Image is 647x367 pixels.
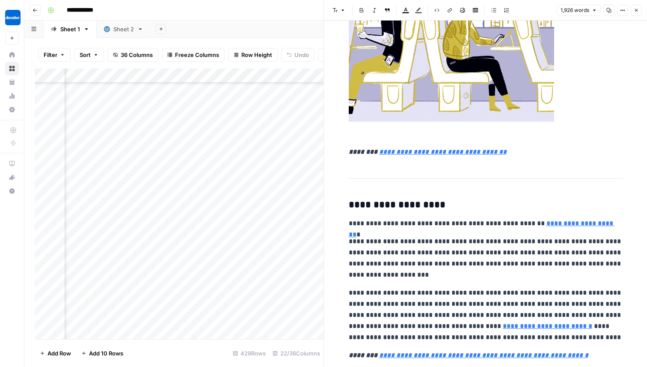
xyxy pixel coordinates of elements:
button: 1,926 words [557,5,601,16]
div: 429 Rows [229,346,269,360]
img: Docebo Logo [5,10,21,25]
button: Sort [74,48,104,62]
button: Undo [281,48,315,62]
a: Browse [5,62,19,75]
div: What's new? [6,171,18,184]
span: Filter [44,51,57,59]
div: Sheet 1 [60,25,80,33]
span: Add Row [47,349,71,358]
span: 1,926 words [561,6,589,14]
span: Row Height [241,51,272,59]
a: Your Data [5,75,19,89]
button: Workspace: Docebo [5,7,19,28]
span: Sort [80,51,91,59]
a: Sheet 1 [44,21,97,38]
button: Add 10 Rows [76,346,128,360]
span: Add 10 Rows [89,349,123,358]
a: Home [5,48,19,62]
button: Filter [38,48,71,62]
a: Settings [5,103,19,116]
button: Freeze Columns [162,48,225,62]
button: 36 Columns [107,48,158,62]
a: AirOps Academy [5,157,19,170]
button: What's new? [5,170,19,184]
div: 22/36 Columns [269,346,323,360]
span: Freeze Columns [175,51,219,59]
button: Add Row [35,346,76,360]
a: Sheet 2 [97,21,151,38]
span: 36 Columns [121,51,153,59]
button: Row Height [228,48,278,62]
a: Usage [5,89,19,103]
button: Help + Support [5,184,19,198]
div: Sheet 2 [113,25,134,33]
span: Undo [294,51,309,59]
